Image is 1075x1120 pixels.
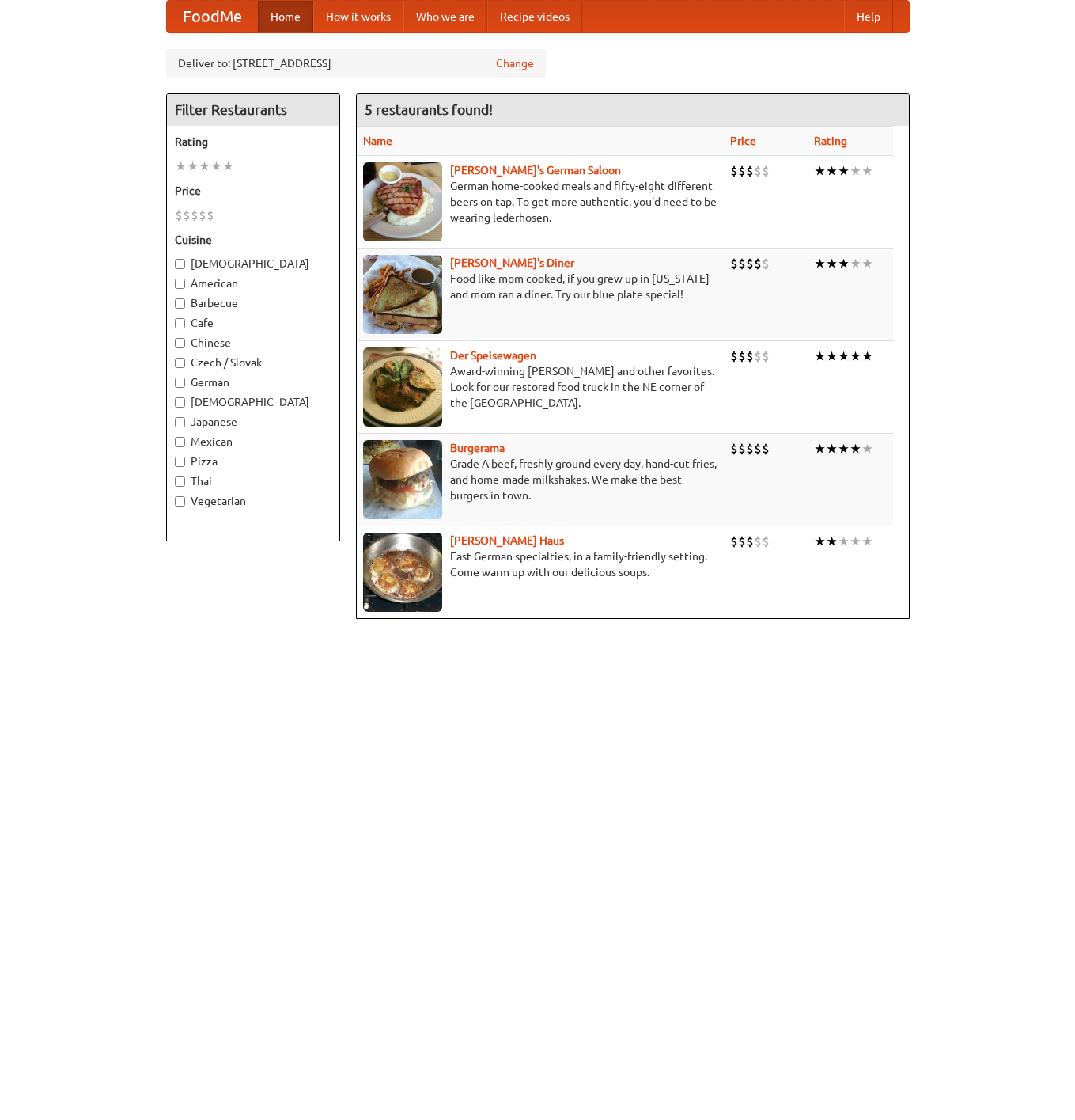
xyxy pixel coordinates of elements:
[730,162,738,180] li: $
[844,1,893,32] a: Help
[838,255,850,272] li: ★
[762,347,770,365] li: $
[222,158,234,175] li: ★
[210,158,222,175] li: ★
[730,135,756,147] a: Price
[258,1,313,32] a: Home
[850,440,861,457] li: ★
[450,256,574,269] a: [PERSON_NAME]'s Diner
[175,454,331,469] label: Pizza
[167,94,339,126] h4: Filter Restaurants
[175,232,331,248] h5: Cuisine
[850,255,861,272] li: ★
[175,397,185,408] input: [DEMOGRAPHIC_DATA]
[738,162,746,180] li: $
[175,437,185,447] input: Mexican
[313,1,403,32] a: How it works
[363,549,717,580] p: East German specialties, in a family-friendly setting. Come warm up with our delicious soups.
[363,347,442,427] img: speisewagen.jpg
[826,162,838,180] li: ★
[175,493,331,509] label: Vegetarian
[861,533,873,550] li: ★
[199,158,210,175] li: ★
[175,414,331,430] label: Japanese
[826,255,838,272] li: ★
[175,275,331,291] label: American
[175,279,185,289] input: American
[487,1,582,32] a: Recipe videos
[175,358,185,368] input: Czech / Slovak
[730,440,738,457] li: $
[738,533,746,550] li: $
[814,533,826,550] li: ★
[363,271,717,302] p: Food like mom cooked, if you grew up in [US_STATE] and mom ran a diner. Try our blue plate special!
[175,473,331,489] label: Thai
[175,158,187,175] li: ★
[199,207,206,224] li: $
[175,315,331,331] label: Cafe
[450,164,621,177] a: [PERSON_NAME]'s German Saloon
[175,374,331,390] label: German
[175,496,185,507] input: Vegetarian
[183,207,191,224] li: $
[175,256,331,271] label: [DEMOGRAPHIC_DATA]
[826,533,838,550] li: ★
[175,338,185,348] input: Chinese
[746,533,754,550] li: $
[187,158,199,175] li: ★
[838,440,850,457] li: ★
[838,533,850,550] li: ★
[754,533,762,550] li: $
[450,349,536,362] a: Der Speisewagen
[861,440,873,457] li: ★
[496,55,534,71] a: Change
[838,347,850,365] li: ★
[175,378,185,388] input: German
[206,207,214,224] li: $
[363,255,442,334] img: sallys.jpg
[166,49,546,78] div: Deliver to: [STREET_ADDRESS]
[730,533,738,550] li: $
[730,347,738,365] li: $
[363,135,392,147] a: Name
[850,162,861,180] li: ★
[754,255,762,272] li: $
[814,135,847,147] a: Rating
[814,440,826,457] li: ★
[365,102,493,117] ng-pluralize: 5 restaurants found!
[175,476,185,487] input: Thai
[450,442,505,454] a: Burgerama
[746,255,754,272] li: $
[826,440,838,457] li: ★
[738,347,746,365] li: $
[175,183,331,199] h5: Price
[191,207,199,224] li: $
[363,162,442,241] img: esthers.jpg
[175,318,185,328] input: Cafe
[850,347,861,365] li: ★
[175,355,331,370] label: Czech / Slovak
[746,162,754,180] li: $
[175,457,185,467] input: Pizza
[746,347,754,365] li: $
[762,162,770,180] li: $
[450,534,564,547] a: [PERSON_NAME] Haus
[175,417,185,427] input: Japanese
[363,440,442,519] img: burgerama.jpg
[738,255,746,272] li: $
[175,134,331,150] h5: Rating
[363,533,442,612] img: kohlhaus.jpg
[861,347,873,365] li: ★
[738,440,746,457] li: $
[861,162,873,180] li: ★
[762,533,770,550] li: $
[167,1,258,32] a: FoodMe
[175,434,331,450] label: Mexican
[762,255,770,272] li: $
[175,335,331,351] label: Chinese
